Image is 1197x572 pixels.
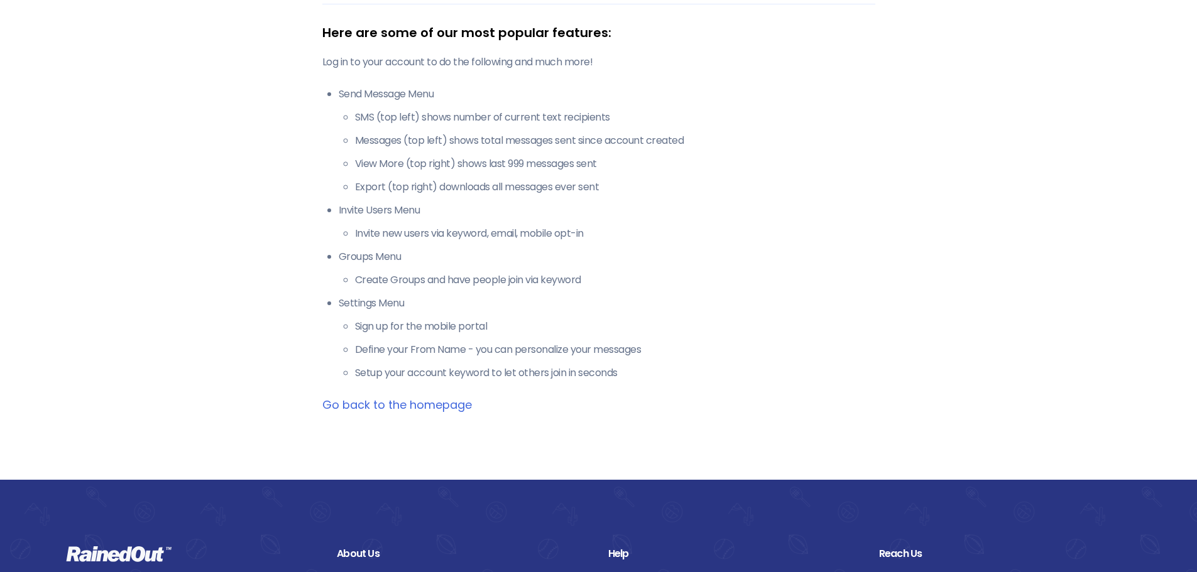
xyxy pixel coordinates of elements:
[339,203,875,241] li: Invite Users Menu
[355,110,875,125] li: SMS (top left) shows number of current text recipients
[355,156,875,171] li: View More (top right) shows last 999 messages sent
[339,87,875,195] li: Send Message Menu
[355,365,875,380] li: Setup your account keyword to let others join in seconds
[355,273,875,288] li: Create Groups and have people join via keyword
[322,397,472,413] a: Go back to the homepage
[355,342,875,357] li: Define your From Name - you can personalize your messages
[322,23,875,42] div: Here are some of our most popular features:
[355,133,875,148] li: Messages (top left) shows total messages sent since account created
[355,180,875,195] li: Export (top right) downloads all messages ever sent
[339,296,875,380] li: Settings Menu
[322,55,875,70] p: Log in to your account to do the following and much more!
[355,319,875,334] li: Sign up for the mobile portal
[339,249,875,288] li: Groups Menu
[355,226,875,241] li: Invite new users via keyword, email, mobile opt-in
[879,546,1131,562] div: Reach Us
[608,546,860,562] div: Help
[337,546,589,562] div: About Us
